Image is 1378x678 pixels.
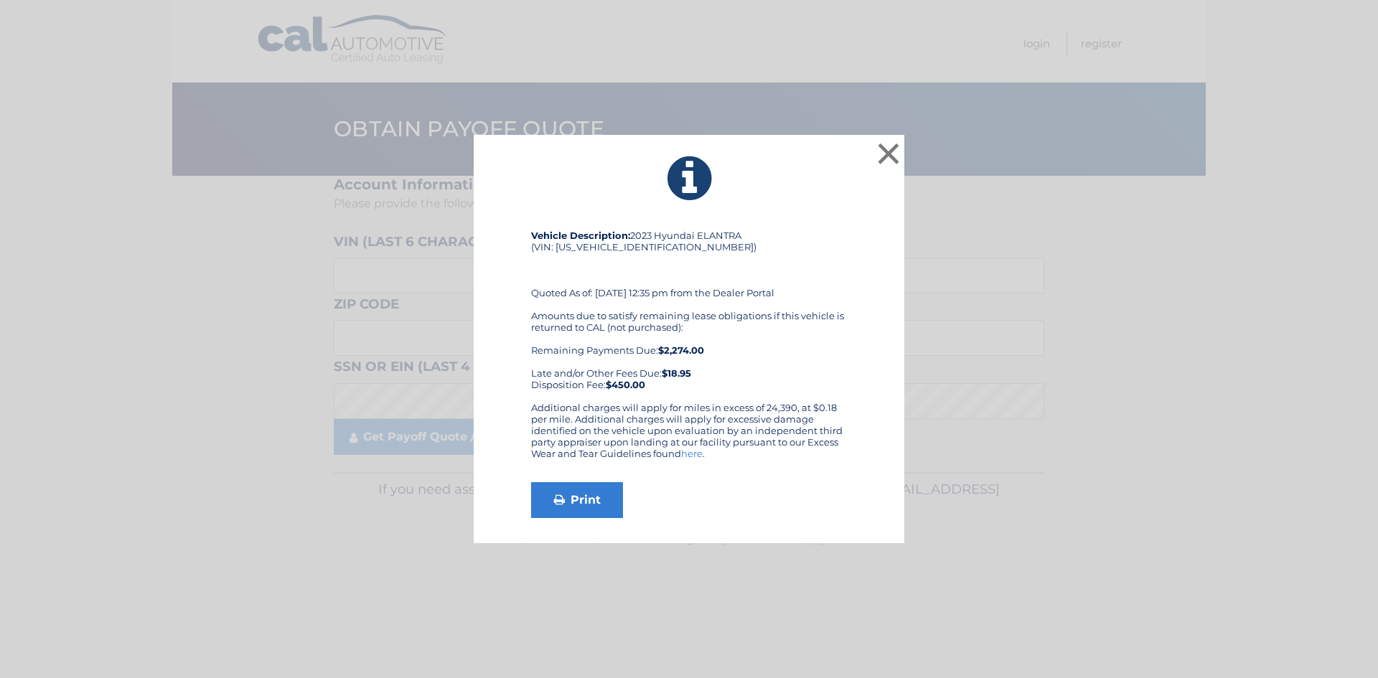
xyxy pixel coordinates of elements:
button: × [874,139,903,168]
div: Additional charges will apply for miles in excess of 24,390, at $0.18 per mile. Additional charge... [531,402,847,471]
div: Amounts due to satisfy remaining lease obligations if this vehicle is returned to CAL (not purcha... [531,310,847,390]
a: Print [531,482,623,518]
a: here [681,448,703,459]
b: $2,274.00 [658,344,704,356]
b: $18.95 [662,367,691,379]
strong: Vehicle Description: [531,230,630,241]
div: 2023 Hyundai ELANTRA (VIN: [US_VEHICLE_IDENTIFICATION_NUMBER]) Quoted As of: [DATE] 12:35 pm from... [531,230,847,402]
strong: $450.00 [606,379,645,390]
